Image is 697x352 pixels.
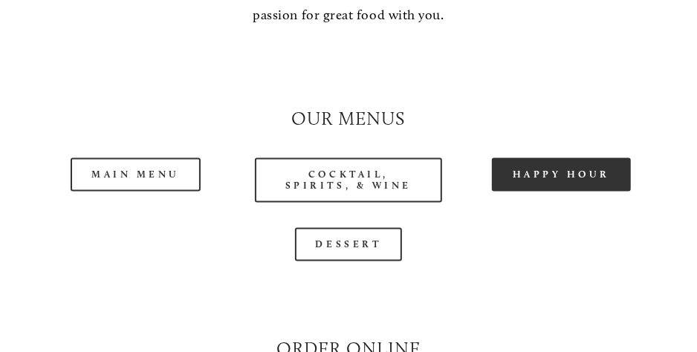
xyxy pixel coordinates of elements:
h2: Our Menus [42,106,655,132]
a: Main Menu [71,157,201,191]
a: Happy Hour [492,157,632,191]
a: Dessert [295,227,403,261]
a: Cocktail, Spirits, & Wine [255,157,442,202]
